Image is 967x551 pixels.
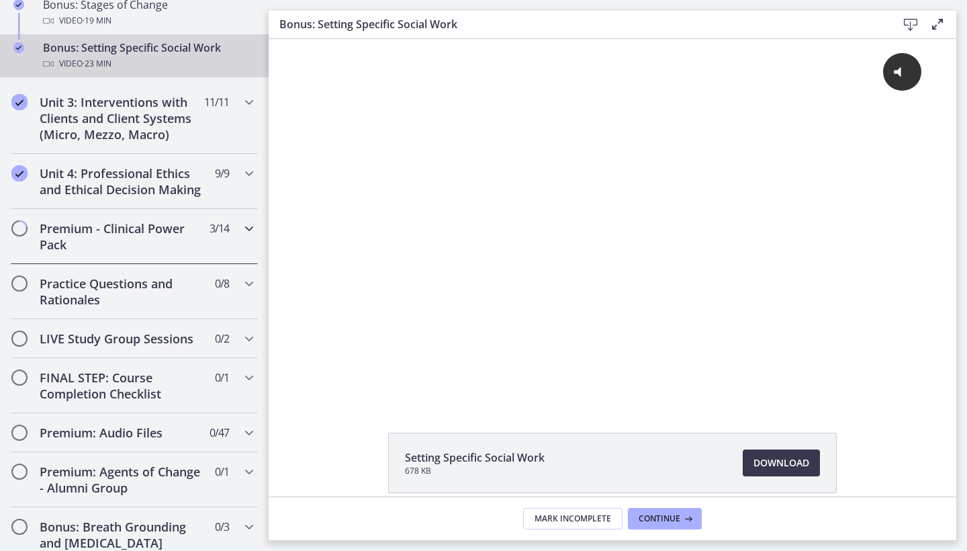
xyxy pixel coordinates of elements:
[11,165,28,181] i: Completed
[210,220,229,237] span: 3 / 14
[753,455,809,471] span: Download
[204,94,229,110] span: 11 / 11
[628,508,702,529] button: Continue
[83,56,111,72] span: · 23 min
[405,450,545,466] span: Setting Specific Social Work
[40,220,203,253] h2: Premium - Clinical Power Pack
[215,165,229,181] span: 9 / 9
[43,56,252,72] div: Video
[40,94,203,142] h2: Unit 3: Interventions with Clients and Client Systems (Micro, Mezzo, Macro)
[40,370,203,402] h2: FINAL STEP: Course Completion Checklist
[279,16,876,32] h3: Bonus: Setting Specific Social Work
[11,94,28,110] i: Completed
[40,165,203,198] h2: Unit 4: Professional Ethics and Ethical Decision Making
[405,466,545,476] span: 678 KB
[215,370,229,386] span: 0 / 1
[269,39,956,402] iframe: Video Lesson
[40,331,203,347] h2: LIVE Study Group Sessions
[40,425,203,441] h2: Premium: Audio Files
[743,450,820,476] a: Download
[215,331,229,347] span: 0 / 2
[43,13,252,29] div: Video
[215,275,229,292] span: 0 / 8
[43,40,252,72] div: Bonus: Setting Specific Social Work
[215,519,229,535] span: 0 / 3
[40,275,203,308] h2: Practice Questions and Rationales
[40,464,203,496] h2: Premium: Agents of Change - Alumni Group
[639,513,680,524] span: Continue
[210,425,229,441] span: 0 / 47
[215,464,229,480] span: 0 / 1
[13,42,24,53] i: Completed
[523,508,623,529] button: Mark Incomplete
[83,13,111,29] span: · 19 min
[535,513,611,524] span: Mark Incomplete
